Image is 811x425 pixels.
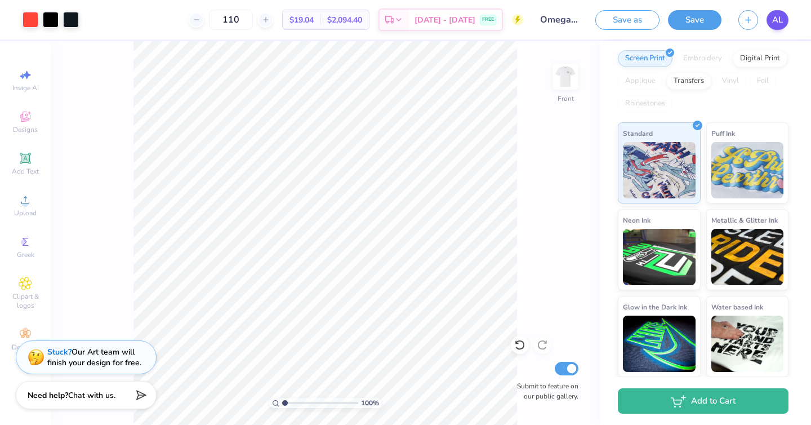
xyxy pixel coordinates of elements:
div: Screen Print [618,50,672,67]
div: Embroidery [676,50,729,67]
input: – – [209,10,253,30]
span: 100 % [361,398,379,408]
input: Untitled Design [532,8,587,31]
span: Neon Ink [623,214,650,226]
span: Upload [14,209,37,218]
div: Vinyl [715,73,746,90]
button: Save as [595,10,660,30]
strong: Stuck? [47,347,72,357]
span: $2,094.40 [327,14,362,26]
img: Metallic & Glitter Ink [711,229,784,285]
img: Water based Ink [711,316,784,372]
span: Glow in the Dark Ink [623,301,687,313]
img: Glow in the Dark Ink [623,316,696,372]
img: Neon Ink [623,229,696,285]
span: Designs [13,125,38,134]
button: Add to Cart [618,388,788,414]
div: Transfers [666,73,711,90]
div: Front [558,94,574,104]
img: Puff Ink [711,142,784,198]
span: Decorate [12,343,39,352]
span: Metallic & Glitter Ink [711,214,778,226]
span: Image AI [12,83,39,92]
div: Digital Print [733,50,787,67]
label: Submit to feature on our public gallery. [511,381,578,401]
div: Rhinestones [618,95,672,112]
span: [DATE] - [DATE] [415,14,475,26]
div: Applique [618,73,663,90]
span: AL [772,14,783,26]
a: AL [767,10,788,30]
span: Puff Ink [711,127,735,139]
span: $19.04 [289,14,314,26]
span: Add Text [12,167,39,176]
span: Standard [623,127,653,139]
strong: Need help? [28,390,68,401]
span: Water based Ink [711,301,763,313]
img: Front [554,65,577,88]
span: Greek [17,250,34,259]
div: Foil [750,73,776,90]
button: Save [668,10,721,30]
img: Standard [623,142,696,198]
span: Chat with us. [68,390,115,401]
div: Our Art team will finish your design for free. [47,347,141,368]
span: FREE [482,16,494,24]
span: Clipart & logos [6,292,45,310]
